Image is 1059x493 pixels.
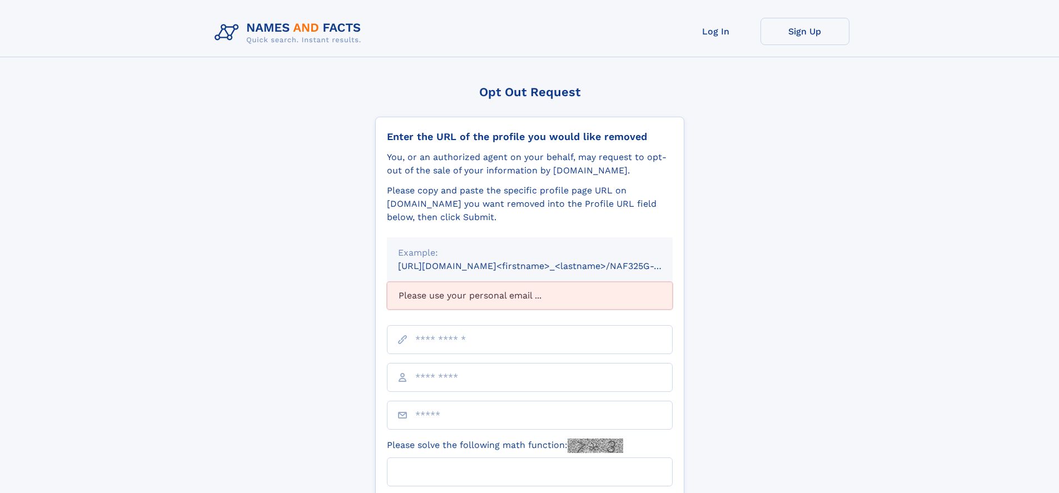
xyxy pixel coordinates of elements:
div: Please use your personal email ... [387,282,673,310]
div: Example: [398,246,662,260]
div: You, or an authorized agent on your behalf, may request to opt-out of the sale of your informatio... [387,151,673,177]
label: Please solve the following math function: [387,439,623,453]
a: Log In [672,18,760,45]
div: Enter the URL of the profile you would like removed [387,131,673,143]
div: Opt Out Request [375,85,684,99]
small: [URL][DOMAIN_NAME]<firstname>_<lastname>/NAF325G-xxxxxxxx [398,261,694,271]
img: Logo Names and Facts [210,18,370,48]
a: Sign Up [760,18,849,45]
div: Please copy and paste the specific profile page URL on [DOMAIN_NAME] you want removed into the Pr... [387,184,673,224]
